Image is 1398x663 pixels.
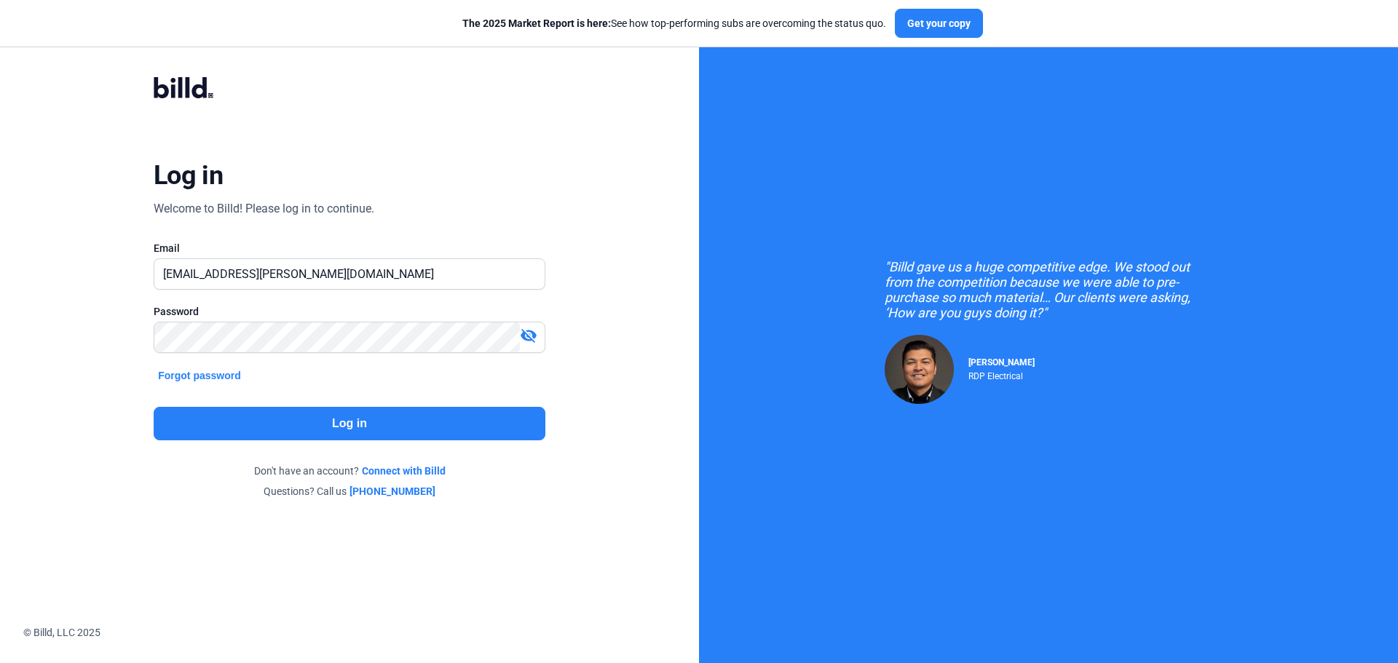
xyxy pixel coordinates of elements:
[154,159,223,191] div: Log in
[349,484,435,499] a: [PHONE_NUMBER]
[885,335,954,404] img: Raul Pacheco
[362,464,446,478] a: Connect with Billd
[154,200,374,218] div: Welcome to Billd! Please log in to continue.
[520,327,537,344] mat-icon: visibility_off
[154,304,545,319] div: Password
[968,368,1035,381] div: RDP Electrical
[968,357,1035,368] span: [PERSON_NAME]
[154,407,545,440] button: Log in
[154,368,245,384] button: Forgot password
[154,464,545,478] div: Don't have an account?
[154,241,545,255] div: Email
[154,484,545,499] div: Questions? Call us
[895,9,983,38] button: Get your copy
[462,17,611,29] span: The 2025 Market Report is here:
[885,259,1212,320] div: "Billd gave us a huge competitive edge. We stood out from the competition because we were able to...
[462,16,886,31] div: See how top-performing subs are overcoming the status quo.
